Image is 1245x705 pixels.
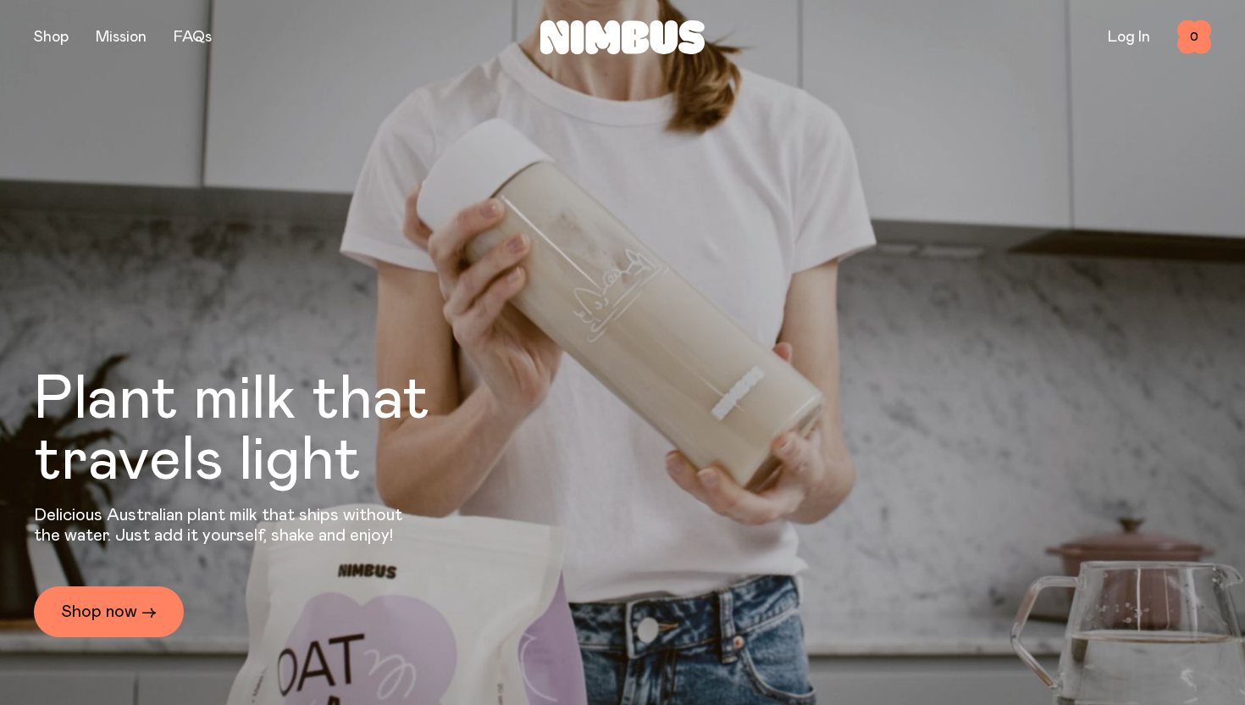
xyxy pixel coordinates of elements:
a: Log In [1108,30,1150,45]
p: Delicious Australian plant milk that ships without the water. Just add it yourself, shake and enjoy! [34,505,413,546]
a: FAQs [174,30,212,45]
a: Shop now → [34,586,184,637]
a: Mission [96,30,147,45]
button: 0 [1177,20,1211,54]
h1: Plant milk that travels light [34,369,522,491]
